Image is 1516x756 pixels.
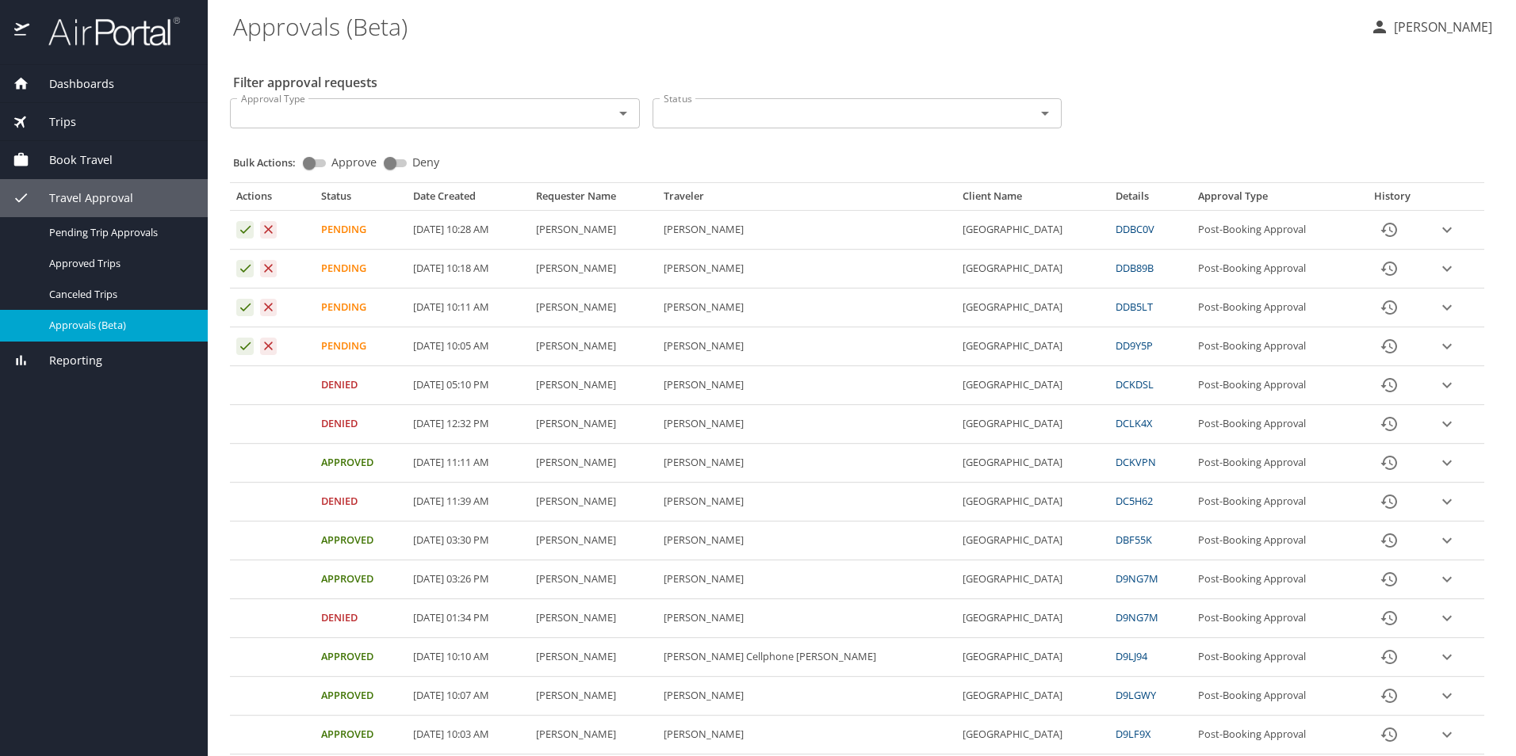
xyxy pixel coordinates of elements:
button: Deny request [260,299,278,316]
span: Deny [412,157,439,168]
td: [DATE] 11:39 AM [407,483,530,521]
td: [GEOGRAPHIC_DATA] [956,366,1109,405]
td: Post-Booking Approval [1192,560,1355,599]
button: History [1370,405,1408,443]
button: History [1370,638,1408,676]
button: History [1370,483,1408,521]
a: DDB5LT [1116,300,1153,314]
td: Pending [315,327,407,366]
button: History [1370,366,1408,404]
button: History [1370,599,1408,637]
a: D9LF9X [1116,727,1150,741]
td: [PERSON_NAME] [657,366,955,405]
td: [GEOGRAPHIC_DATA] [956,250,1109,288]
span: Dashboards [29,75,114,93]
th: Actions [230,189,315,210]
span: Approve [331,157,377,168]
button: expand row [1435,296,1459,319]
h2: Filter approval requests [233,70,377,95]
td: [DATE] 10:07 AM [407,677,530,716]
button: expand row [1435,490,1459,514]
span: Reporting [29,352,102,369]
td: Post-Booking Approval [1192,444,1355,483]
td: [DATE] 10:05 AM [407,327,530,366]
td: [DATE] 11:11 AM [407,444,530,483]
td: Post-Booking Approval [1192,483,1355,521]
td: [PERSON_NAME] [657,444,955,483]
td: Post-Booking Approval [1192,599,1355,638]
td: [PERSON_NAME] [657,677,955,716]
td: [PERSON_NAME] [530,211,657,250]
button: History [1370,288,1408,326]
td: Post-Booking Approval [1192,211,1355,250]
td: Denied [315,366,407,405]
th: Requester Name [530,189,657,210]
button: History [1370,677,1408,715]
td: [DATE] 12:32 PM [407,405,530,444]
td: [GEOGRAPHIC_DATA] [956,599,1109,638]
td: [DATE] 10:18 AM [407,250,530,288]
td: [PERSON_NAME] [530,677,657,716]
p: [PERSON_NAME] [1389,17,1492,36]
td: [PERSON_NAME] [657,327,955,366]
td: [GEOGRAPHIC_DATA] [956,638,1109,677]
button: expand row [1435,723,1459,746]
button: [PERSON_NAME] [1364,13,1499,41]
td: [DATE] 03:26 PM [407,560,530,599]
td: Post-Booking Approval [1192,366,1355,405]
td: Post-Booking Approval [1192,327,1355,366]
td: Denied [315,405,407,444]
span: Canceled Trips [49,287,189,302]
td: [PERSON_NAME] [530,638,657,677]
td: [PERSON_NAME] [530,716,657,754]
td: [PERSON_NAME] [530,288,657,327]
button: expand row [1435,567,1459,591]
td: [PERSON_NAME] [657,250,955,288]
button: expand row [1435,529,1459,552]
button: History [1370,250,1408,288]
td: [PERSON_NAME] [530,521,657,560]
h1: Approvals (Beta) [233,2,1357,51]
td: Approved [315,716,407,754]
td: Pending [315,250,407,288]
a: D9NG7M [1116,571,1158,586]
button: History [1370,211,1408,249]
td: [DATE] 10:10 AM [407,638,530,677]
button: expand row [1435,257,1459,281]
td: [PERSON_NAME] [530,250,657,288]
a: D9LGWY [1116,688,1156,702]
td: [PERSON_NAME] [530,327,657,366]
span: Approved Trips [49,256,189,271]
a: D9NG7M [1116,610,1158,624]
td: Post-Booking Approval [1192,405,1355,444]
a: DDB89B [1116,261,1154,275]
td: [PERSON_NAME] [530,366,657,405]
td: Pending [315,211,407,250]
td: [PERSON_NAME] [530,560,657,599]
td: [GEOGRAPHIC_DATA] [956,560,1109,599]
button: Approve request [236,221,254,239]
td: Approved [315,677,407,716]
th: Date Created [407,189,530,210]
img: icon-airportal.png [14,16,31,47]
td: Post-Booking Approval [1192,716,1355,754]
td: [GEOGRAPHIC_DATA] [956,483,1109,521]
td: [DATE] 10:28 AM [407,211,530,250]
td: [GEOGRAPHIC_DATA] [956,677,1109,716]
button: expand row [1435,606,1459,630]
td: [PERSON_NAME] [657,560,955,599]
td: [GEOGRAPHIC_DATA] [956,327,1109,366]
button: expand row [1435,218,1459,242]
a: D9LJ94 [1116,649,1147,663]
p: Bulk Actions: [233,155,308,170]
td: [DATE] 03:30 PM [407,521,530,560]
td: [GEOGRAPHIC_DATA] [956,716,1109,754]
a: DCKDSL [1116,377,1154,391]
button: Open [1034,102,1056,124]
td: Post-Booking Approval [1192,677,1355,716]
a: DC5H62 [1116,494,1153,508]
td: Approved [315,560,407,599]
button: History [1370,521,1408,559]
a: DDBC0V [1116,222,1154,236]
button: expand row [1435,334,1459,358]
